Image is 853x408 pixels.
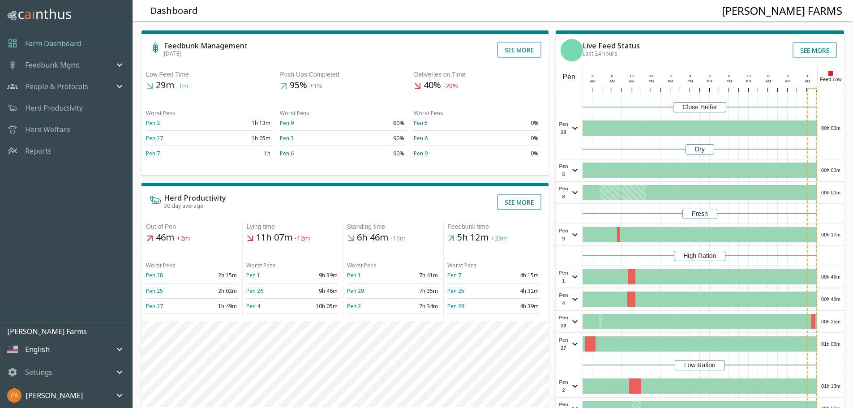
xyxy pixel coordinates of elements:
span: Worst Pens [347,262,377,269]
span: -12m [295,234,310,243]
h5: Dashboard [150,5,198,17]
a: Herd Welfare [25,124,70,135]
div: 00h 48m [818,288,844,310]
div: 12 [646,73,656,79]
button: See more [793,42,837,58]
a: Pen 28 [146,271,163,279]
div: Feedbunk time [447,222,540,232]
div: 10 [744,73,754,79]
span: AM [609,79,615,83]
td: 1h [209,146,272,161]
h4: [PERSON_NAME] Farms [722,4,842,17]
a: Pen 1 [246,271,260,279]
td: 90% [343,146,406,161]
a: Pen 27 [146,302,163,310]
div: Dry [686,144,714,155]
a: Pen 7 [447,271,461,279]
span: -16m [390,234,406,243]
div: 8 [724,73,734,79]
span: -1m [176,82,188,90]
a: Pen 29 [347,287,364,295]
a: Pen 26 [246,287,263,295]
div: 2 [783,73,793,79]
div: 10 [627,73,637,79]
td: 4h 32m [494,283,540,298]
span: -20% [443,82,458,90]
td: 0% [477,146,540,161]
td: 2h 15m [193,268,239,283]
td: 80% [343,116,406,131]
div: Feed Low [817,66,844,88]
a: Pen 2 [146,119,160,127]
span: Worst Pens [246,262,276,269]
p: [PERSON_NAME] [26,390,83,401]
div: Close Heifer [673,102,726,112]
div: 6 [587,73,597,79]
td: 4h 15m [494,268,540,283]
td: 90% [343,131,406,146]
p: [PERSON_NAME] Farms [7,326,132,337]
h6: Feedbunk Management [164,42,248,49]
span: Worst Pens [447,262,477,269]
td: 1h 05m [209,131,272,146]
p: People & Protocols [25,81,88,92]
td: 7h 35m [393,283,440,298]
div: 12 [763,73,773,79]
td: 4h 39m [494,298,540,314]
span: Pen 6 [558,185,570,201]
span: Pen 26 [558,314,570,330]
p: Herd Productivity [25,103,83,113]
span: Worst Pens [414,109,443,117]
h5: 46m [146,232,239,244]
div: 01h 05m [818,333,844,355]
a: Pen 3 [280,134,294,142]
div: 00h 00m [818,117,844,139]
a: Pen 28 [447,302,464,310]
span: PM [746,79,751,83]
div: 01h 13m [818,375,844,397]
a: Pen 9 [414,150,428,157]
button: See more [497,194,541,210]
span: +29m [491,234,508,243]
a: Pen 6 [414,134,428,142]
span: AM [629,79,634,83]
span: Pen 29 [558,120,570,136]
h5: 40% [414,79,540,92]
a: Reports [25,146,51,156]
h5: 95% [280,79,406,92]
div: Lying time [246,222,339,232]
h5: 5h 12m [447,232,540,244]
td: 1h 49m [193,298,239,314]
div: Pen [556,66,583,88]
td: 0% [477,131,540,146]
span: Pen 2 [558,378,570,394]
div: 6 [705,73,715,79]
div: Standing time [347,222,440,232]
a: Farm Dashboard [25,38,81,49]
span: Worst Pens [280,109,309,117]
p: English [25,344,50,355]
span: Pen 9 [558,227,570,243]
span: Worst Pens [146,262,176,269]
h5: 11h 07m [246,232,339,244]
span: AM [766,79,771,83]
span: PM [687,79,693,83]
a: Pen 25 [447,287,464,295]
div: 4 [685,73,695,79]
a: Pen 7 [146,150,160,157]
a: Pen 6 [280,150,294,157]
span: Pen 27 [558,336,570,352]
p: Settings [25,367,52,378]
div: 8 [607,73,617,79]
div: Low Ration [675,360,725,370]
button: See more [497,42,541,58]
span: Worst Pens [146,109,176,117]
a: Pen 2 [347,302,361,310]
span: AM [590,79,595,83]
div: Deliveries on Time [414,70,540,79]
span: PM [707,79,712,83]
div: 2 [666,73,676,79]
span: PM [668,79,673,83]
